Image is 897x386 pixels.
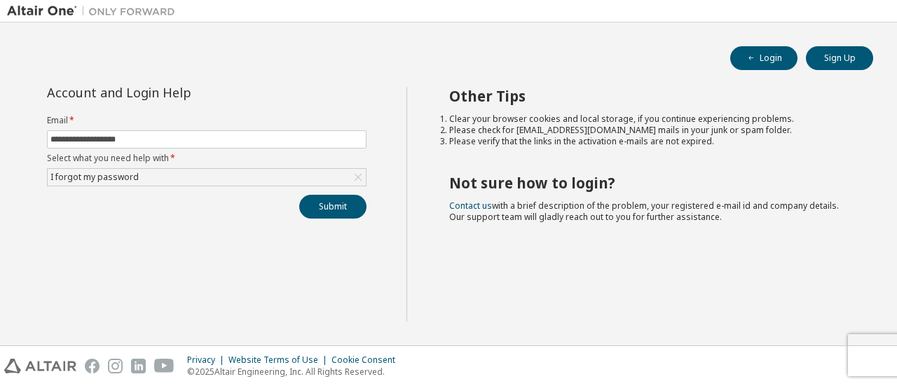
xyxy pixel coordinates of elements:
[299,195,367,219] button: Submit
[131,359,146,373] img: linkedin.svg
[187,366,404,378] p: © 2025 Altair Engineering, Inc. All Rights Reserved.
[187,354,228,366] div: Privacy
[48,170,141,185] div: I forgot my password
[108,359,123,373] img: instagram.svg
[47,153,367,164] label: Select what you need help with
[331,354,404,366] div: Cookie Consent
[228,354,331,366] div: Website Terms of Use
[449,87,849,105] h2: Other Tips
[7,4,182,18] img: Altair One
[48,169,366,186] div: I forgot my password
[449,125,849,136] li: Please check for [EMAIL_ADDRESS][DOMAIN_NAME] mails in your junk or spam folder.
[730,46,797,70] button: Login
[47,87,303,98] div: Account and Login Help
[449,113,849,125] li: Clear your browser cookies and local storage, if you continue experiencing problems.
[4,359,76,373] img: altair_logo.svg
[449,200,839,223] span: with a brief description of the problem, your registered e-mail id and company details. Our suppo...
[449,200,492,212] a: Contact us
[449,136,849,147] li: Please verify that the links in the activation e-mails are not expired.
[47,115,367,126] label: Email
[806,46,873,70] button: Sign Up
[85,359,100,373] img: facebook.svg
[154,359,174,373] img: youtube.svg
[449,174,849,192] h2: Not sure how to login?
